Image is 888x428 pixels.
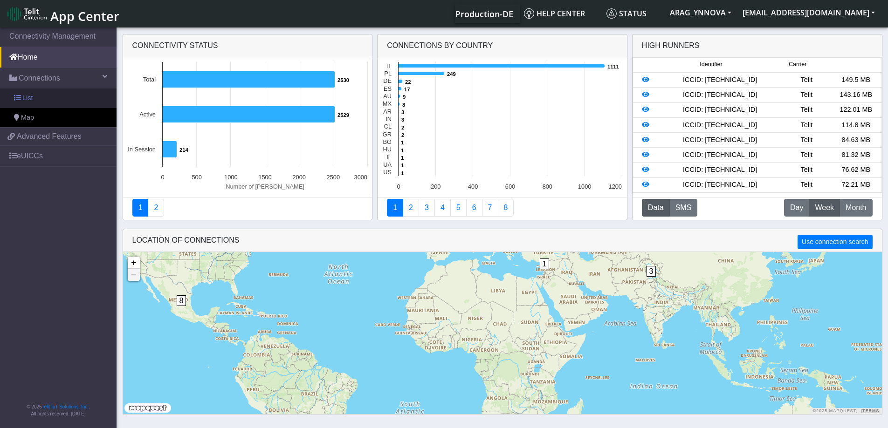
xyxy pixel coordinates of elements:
span: Help center [524,8,585,19]
div: ICCID: [TECHNICAL_ID] [658,120,782,130]
div: 122.01 MB [831,105,881,115]
text: In Session [128,146,156,153]
a: Terms [862,408,880,413]
button: Week [809,199,840,217]
a: Help center [520,4,603,23]
div: ICCID: [TECHNICAL_ID] [658,75,782,85]
div: ICCID: [TECHNICAL_ID] [658,90,782,100]
a: Status [603,4,664,23]
text: CL [384,123,392,130]
text: 3 [401,109,404,115]
a: Telit IoT Solutions, Inc. [42,404,89,409]
text: 3000 [354,174,367,181]
text: HU [383,146,392,153]
text: 1000 [578,183,591,190]
text: 500 [192,174,201,181]
span: Advanced Features [17,131,82,142]
div: High Runners [642,40,700,51]
text: AR [383,108,392,115]
div: Connections By Country [378,34,627,57]
a: App Center [7,4,118,24]
div: Connectivity status [123,34,372,57]
span: Map [21,113,34,123]
text: 8 [402,102,405,108]
button: Data [642,199,670,217]
div: ©2025 MapQuest, | [810,408,881,414]
a: Zero Session [482,199,498,217]
text: 2529 [337,112,349,118]
a: Zoom out [128,269,140,281]
div: Telit [782,105,831,115]
img: knowledge.svg [524,8,534,19]
div: 1 [540,258,549,286]
img: logo-telit-cinterion-gw-new.png [7,7,47,21]
a: Connections By Country [387,199,403,217]
text: 2000 [292,174,305,181]
span: Month [846,202,866,213]
img: status.svg [606,8,617,19]
text: 9 [403,94,406,100]
text: 2 [401,132,404,138]
text: MX [383,100,392,107]
text: 200 [431,183,441,190]
div: 149.5 MB [831,75,881,85]
div: 84.63 MB [831,135,881,145]
div: 143.16 MB [831,90,881,100]
text: 1200 [609,183,622,190]
a: 14 Days Trend [466,199,482,217]
div: Telit [782,165,831,175]
span: List [22,93,33,103]
text: IN [385,115,392,122]
div: 114.8 MB [831,120,881,130]
text: 2 [401,125,404,130]
div: ICCID: [TECHNICAL_ID] [658,180,782,190]
text: PL [385,70,392,77]
button: ARAG_YNNOVA [664,4,737,21]
a: Usage per Country [419,199,435,217]
text: Active [139,111,156,118]
text: 1 [401,148,404,153]
a: Your current platform instance [455,4,513,23]
span: Carrier [789,60,806,69]
button: [EMAIL_ADDRESS][DOMAIN_NAME] [737,4,881,21]
span: App Center [50,7,119,25]
text: 3 [401,117,404,122]
nav: Summary paging [387,199,618,217]
div: Telit [782,180,831,190]
text: 22 [405,79,411,85]
text: 2530 [337,77,349,83]
a: Connectivity status [132,199,149,217]
span: Identifier [700,60,722,69]
div: Telit [782,90,831,100]
a: Deployment status [148,199,164,217]
text: UA [383,161,392,168]
div: ICCID: [TECHNICAL_ID] [658,135,782,145]
div: 76.62 MB [831,165,881,175]
text: 800 [543,183,552,190]
text: 1111 [607,64,619,69]
text: BG [383,138,392,145]
text: 17 [404,87,410,92]
nav: Summary paging [132,199,363,217]
div: Telit [782,120,831,130]
text: 1 [401,140,404,145]
text: 400 [468,183,478,190]
a: Zoom in [128,257,140,269]
a: Connections By Carrier [434,199,451,217]
span: 3 [647,266,656,277]
text: 1000 [224,174,237,181]
div: Telit [782,150,831,160]
span: Connections [19,73,60,84]
a: Usage by Carrier [450,199,467,217]
div: ICCID: [TECHNICAL_ID] [658,165,782,175]
div: Telit [782,75,831,85]
text: 0 [397,183,400,190]
div: ICCID: [TECHNICAL_ID] [658,150,782,160]
div: LOCATION OF CONNECTIONS [123,229,882,252]
div: 81.32 MB [831,150,881,160]
div: ICCID: [TECHNICAL_ID] [658,105,782,115]
text: Number of [PERSON_NAME] [226,183,304,190]
text: Total [143,76,155,83]
div: 72.21 MB [831,180,881,190]
text: IT [386,62,392,69]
